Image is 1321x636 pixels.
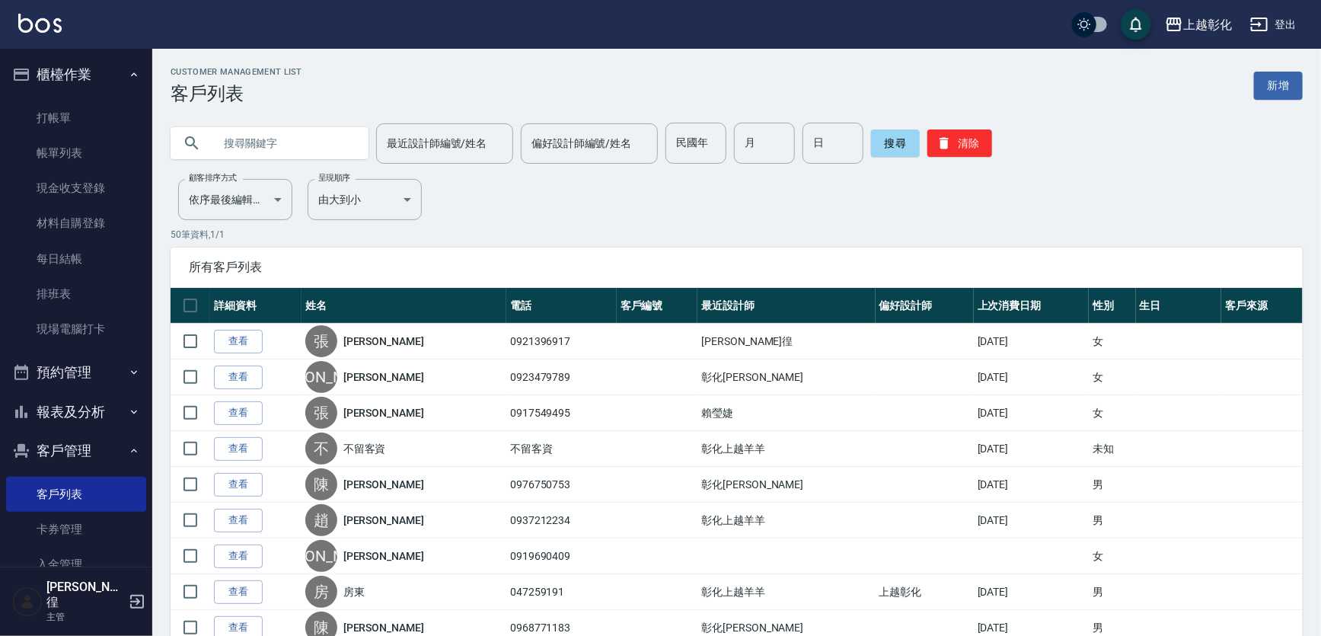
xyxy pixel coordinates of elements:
[1089,324,1135,360] td: 女
[974,431,1090,467] td: [DATE]
[506,360,617,395] td: 0923479789
[6,136,146,171] a: 帳單列表
[6,206,146,241] a: 材料自購登錄
[6,353,146,392] button: 預約管理
[1136,288,1222,324] th: 生日
[214,366,263,389] a: 查看
[506,503,617,539] td: 0937212234
[305,325,337,357] div: 張
[871,129,920,157] button: 搜尋
[1244,11,1303,39] button: 登出
[1089,467,1135,503] td: 男
[697,467,875,503] td: 彰化[PERSON_NAME]
[214,509,263,532] a: 查看
[6,241,146,276] a: 每日結帳
[876,574,974,610] td: 上越彰化
[1183,15,1232,34] div: 上越彰化
[213,123,356,164] input: 搜尋關鍵字
[18,14,62,33] img: Logo
[343,334,424,349] a: [PERSON_NAME]
[343,548,424,564] a: [PERSON_NAME]
[506,467,617,503] td: 0976750753
[697,324,875,360] td: [PERSON_NAME]徨
[305,361,337,393] div: [PERSON_NAME]
[6,547,146,582] a: 入金管理
[6,431,146,471] button: 客戶管理
[697,574,875,610] td: 彰化上越羊羊
[210,288,302,324] th: 詳細資料
[697,360,875,395] td: 彰化[PERSON_NAME]
[974,503,1090,539] td: [DATE]
[1089,431,1135,467] td: 未知
[171,83,302,104] h3: 客戶列表
[343,584,365,599] a: 房東
[214,473,263,497] a: 查看
[343,513,424,528] a: [PERSON_NAME]
[974,574,1090,610] td: [DATE]
[214,580,263,604] a: 查看
[305,468,337,500] div: 陳
[974,324,1090,360] td: [DATE]
[214,545,263,568] a: 查看
[1221,288,1303,324] th: 客戶來源
[343,620,424,635] a: [PERSON_NAME]
[697,288,875,324] th: 最近設計師
[506,395,617,431] td: 0917549495
[214,330,263,353] a: 查看
[506,574,617,610] td: 047259191
[171,228,1303,241] p: 50 筆資料, 1 / 1
[1089,288,1135,324] th: 性別
[1121,9,1151,40] button: save
[6,477,146,512] a: 客戶列表
[318,172,350,184] label: 呈現順序
[6,276,146,312] a: 排班表
[189,172,237,184] label: 顧客排序方式
[6,312,146,347] a: 現場電腦打卡
[6,392,146,432] button: 報表及分析
[927,129,992,157] button: 清除
[302,288,506,324] th: 姓名
[343,441,386,456] a: 不留客資
[12,586,43,617] img: Person
[189,260,1284,275] span: 所有客戶列表
[6,101,146,136] a: 打帳單
[506,324,617,360] td: 0921396917
[178,179,292,220] div: 依序最後編輯時間
[343,369,424,385] a: [PERSON_NAME]
[506,431,617,467] td: 不留客資
[1089,503,1135,539] td: 男
[1089,395,1135,431] td: 女
[1254,72,1303,100] a: 新增
[1089,360,1135,395] td: 女
[46,610,124,624] p: 主管
[506,288,617,324] th: 電話
[697,503,875,539] td: 彰化上越羊羊
[305,397,337,429] div: 張
[1159,9,1238,40] button: 上越彰化
[974,395,1090,431] td: [DATE]
[305,433,337,465] div: 不
[974,288,1090,324] th: 上次消費日期
[305,504,337,536] div: 趙
[305,540,337,572] div: [PERSON_NAME]
[1089,574,1135,610] td: 男
[171,67,302,77] h2: Customer Management List
[6,512,146,547] a: 卡券管理
[974,467,1090,503] td: [DATE]
[305,576,337,608] div: 房
[876,288,974,324] th: 偏好設計師
[46,580,124,610] h5: [PERSON_NAME]徨
[214,401,263,425] a: 查看
[617,288,698,324] th: 客戶編號
[1089,539,1135,574] td: 女
[697,431,875,467] td: 彰化上越羊羊
[974,360,1090,395] td: [DATE]
[697,395,875,431] td: 賴瑩婕
[343,405,424,420] a: [PERSON_NAME]
[506,539,617,574] td: 0919690409
[308,179,422,220] div: 由大到小
[214,437,263,461] a: 查看
[6,171,146,206] a: 現金收支登錄
[6,55,146,94] button: 櫃檯作業
[343,477,424,492] a: [PERSON_NAME]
